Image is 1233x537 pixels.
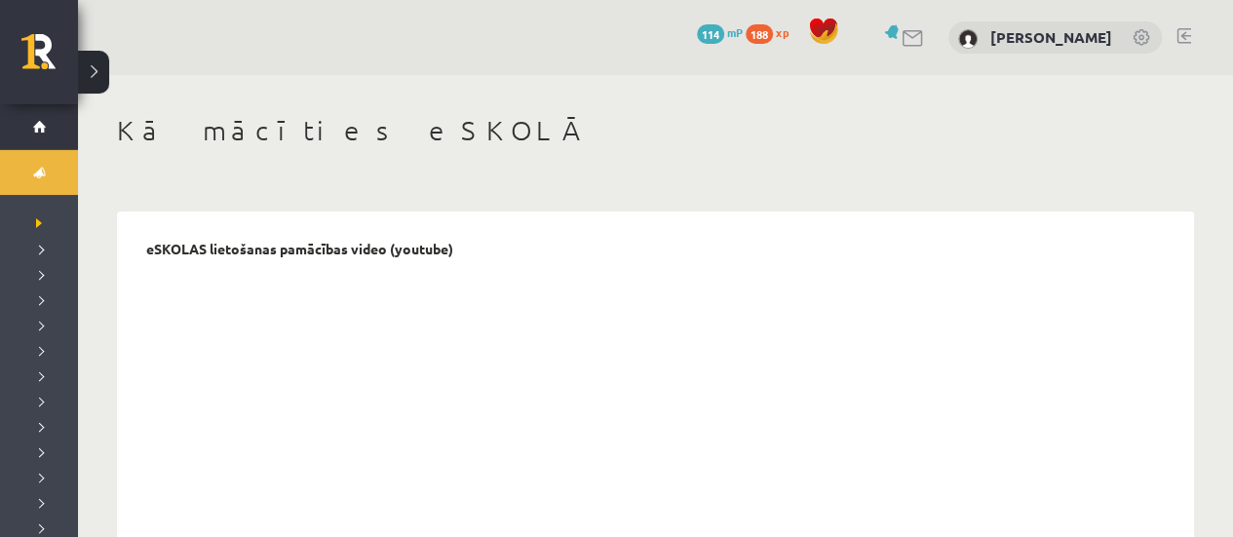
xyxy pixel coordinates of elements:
span: mP [727,24,743,40]
p: eSKOLAS lietošanas pamācības video (youtube) [146,241,453,257]
a: Rīgas 1. Tālmācības vidusskola [21,34,78,83]
span: 188 [746,24,773,44]
h1: Kā mācīties eSKOLĀ [117,114,1194,147]
a: [PERSON_NAME] [990,27,1112,47]
span: xp [776,24,789,40]
span: 114 [697,24,724,44]
img: Paula Lilū Deksne [958,29,978,49]
a: 114 mP [697,24,743,40]
a: 188 xp [746,24,798,40]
